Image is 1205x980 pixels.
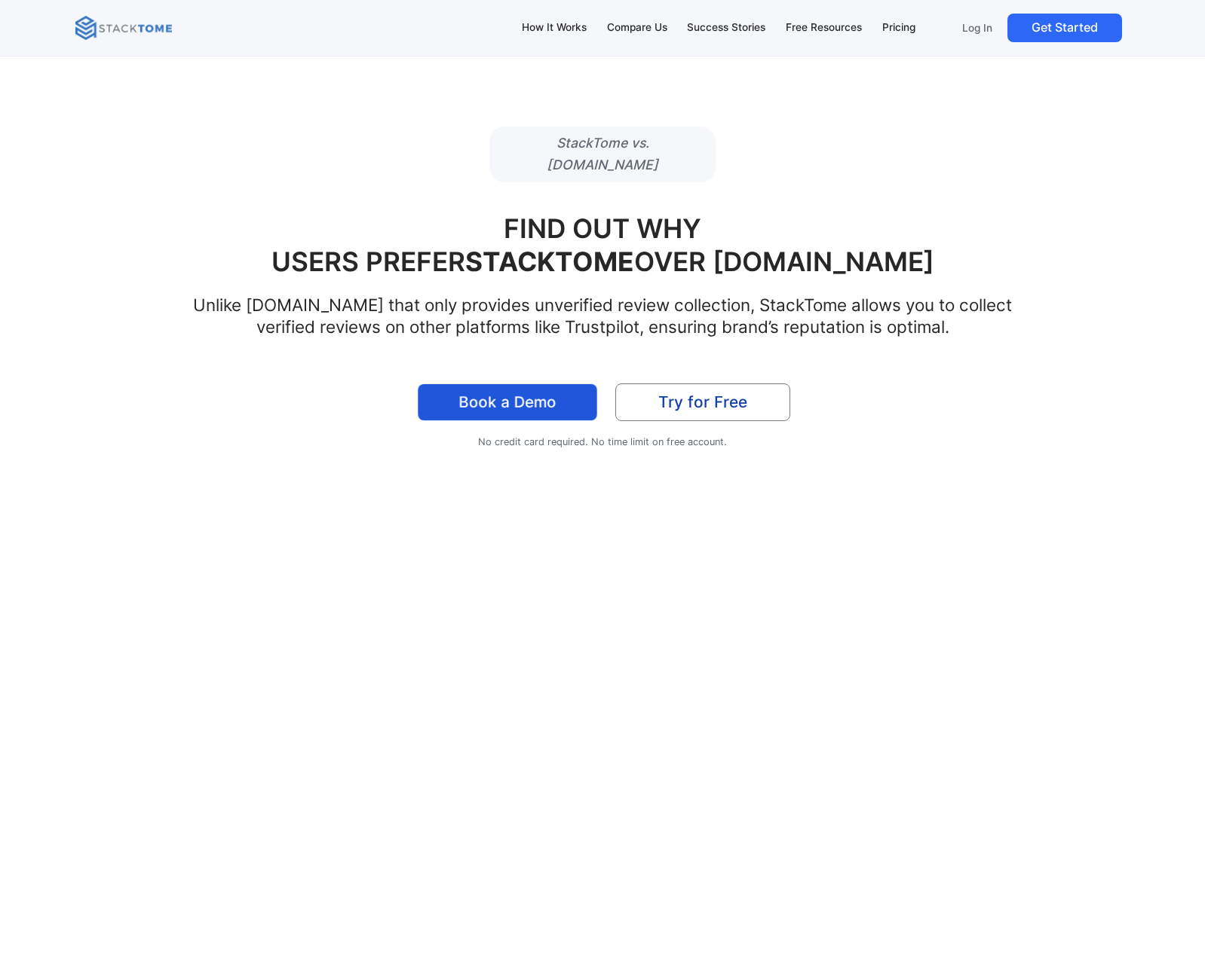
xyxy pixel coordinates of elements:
div: Pricing [882,20,915,36]
a: Try for Free [615,383,790,421]
a: Pricing [875,12,922,44]
a: Compare Us [599,12,674,44]
h1: FIND OUT WHY USERS PREFER OVER [DOMAIN_NAME] [181,212,1024,280]
div: Free Resources [786,20,862,36]
strong: STACKTOME [465,246,634,278]
a: Free Resources [779,12,869,44]
a: Book a Demo [418,384,596,420]
h1: Unlike [DOMAIN_NAME] that only provides unverified review collection, StackTome allows you to col... [181,295,1024,338]
a: Log In [952,14,1001,42]
p: StackTome vs. [DOMAIN_NAME] [512,127,693,182]
a: Success Stories [680,12,773,44]
div: Success Stories [687,20,765,36]
div: How It Works [522,20,587,36]
p: Log In [962,21,992,35]
div: Compare Us [607,20,667,36]
a: Get Started [1007,14,1122,42]
a: How It Works [514,12,593,44]
div: No credit card required. No time limit on free account. [75,436,1130,448]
